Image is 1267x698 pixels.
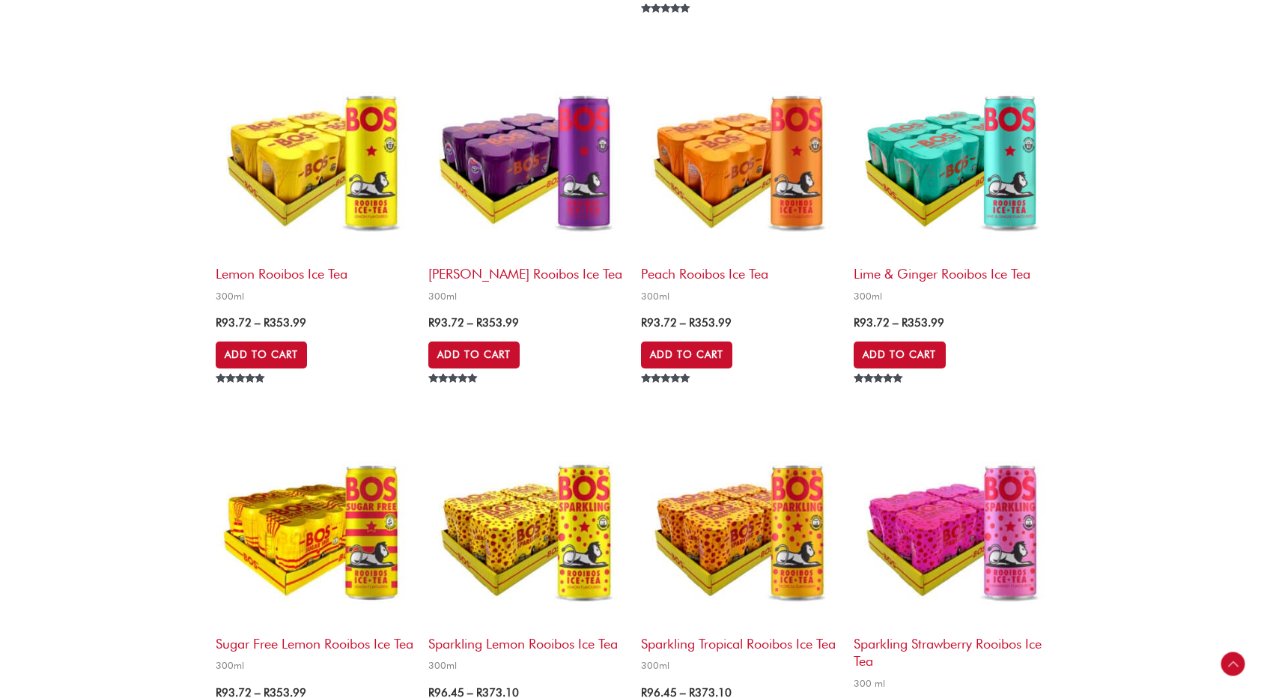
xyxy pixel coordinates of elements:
a: Select options for “Peach Rooibos Ice Tea” [641,342,732,368]
bdi: 353.99 [264,316,306,330]
h2: Peach Rooibos Ice Tea [641,258,839,282]
img: sugar free lemon rooibos ice tea [216,430,413,628]
bdi: 93.72 [216,316,252,330]
bdi: 353.99 [476,316,519,330]
h2: Lime & Ginger Rooibos Ice Tea [854,258,1051,282]
span: 300ml [428,290,626,303]
img: Lime & Ginger Rooibos Ice Tea [854,60,1051,258]
a: Peach Rooibos Ice Tea300ml [641,60,839,307]
a: Sparkling Strawberry Rooibos Ice Tea300 ml [854,430,1051,694]
span: R [216,316,222,330]
a: Sparkling Lemon Rooibos Ice Tea300ml [428,430,626,677]
h2: Sparkling Lemon Rooibos Ice Tea [428,628,626,652]
bdi: 353.99 [689,316,732,330]
span: R [264,316,270,330]
span: – [467,316,473,330]
span: R [902,316,908,330]
img: sparkling tropical rooibos ice tea [641,430,839,628]
span: R [428,316,434,330]
span: 300ml [428,659,626,672]
img: sparkling lemon rooibos ice tea [428,430,626,628]
img: sparkling strawberry rooibos ice tea [854,430,1051,628]
a: Select options for “Berry Rooibos Ice Tea” [428,342,520,368]
a: Lime & Ginger Rooibos Ice Tea300ml [854,60,1051,307]
a: Select options for “Lemon Rooibos Ice Tea” [216,342,307,368]
span: R [854,316,860,330]
span: Rated out of 5 [641,4,693,47]
img: Peach Rooibos Ice Tea [641,60,839,258]
span: 300 ml [854,677,1051,690]
h2: Sparkling Strawberry Rooibos Ice Tea [854,628,1051,670]
h2: [PERSON_NAME] Rooibos Ice Tea [428,258,626,282]
bdi: 93.72 [428,316,464,330]
span: – [893,316,899,330]
span: Rated out of 5 [854,374,905,417]
a: Select options for “Lime & Ginger Rooibos Ice Tea” [854,342,945,368]
a: [PERSON_NAME] Rooibos Ice Tea300ml [428,60,626,307]
a: Lemon Rooibos Ice Tea300ml [216,60,413,307]
span: 300ml [854,290,1051,303]
h2: Sugar Free Lemon Rooibos Ice Tea [216,628,413,652]
span: R [641,316,647,330]
span: 300ml [216,659,413,672]
span: – [255,316,261,330]
span: – [680,316,686,330]
h2: Lemon Rooibos Ice Tea [216,258,413,282]
img: Lemon Rooibos Ice Tea [216,60,413,258]
bdi: 93.72 [641,316,677,330]
span: 300ml [641,659,839,672]
span: R [476,316,482,330]
span: Rated out of 5 [216,374,267,417]
span: Rated out of 5 [428,374,480,417]
span: R [689,316,695,330]
a: Sparkling Tropical Rooibos Ice Tea300ml [641,430,839,677]
img: Berry Rooibos Ice Tea [428,60,626,258]
span: 300ml [641,290,839,303]
span: Rated out of 5 [641,374,693,417]
bdi: 93.72 [854,316,890,330]
a: Sugar Free Lemon Rooibos Ice Tea300ml [216,430,413,677]
span: 300ml [216,290,413,303]
h2: Sparkling Tropical Rooibos Ice Tea [641,628,839,652]
bdi: 353.99 [902,316,944,330]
